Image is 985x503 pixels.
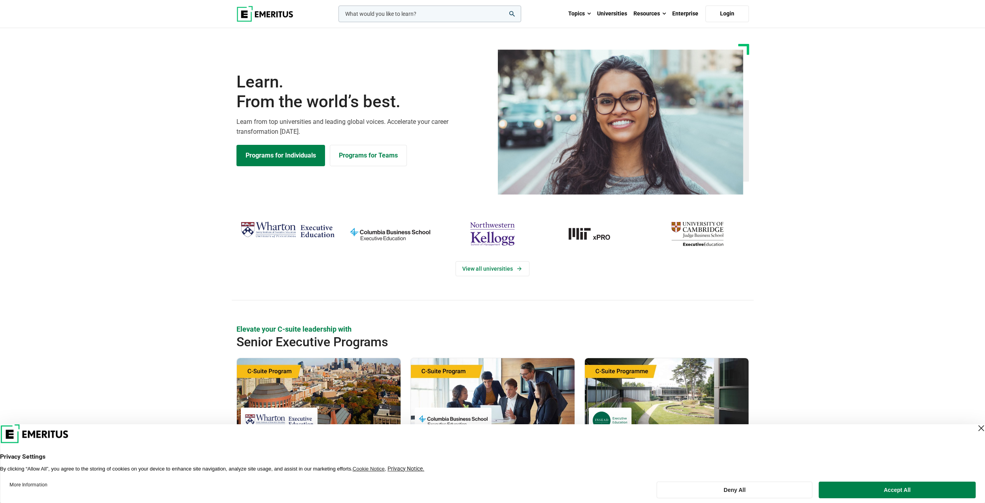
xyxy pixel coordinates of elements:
img: Learn from the world's best [498,49,743,195]
a: Explore for Business [330,145,407,166]
a: Explore Programs [236,145,325,166]
span: From the world’s best. [236,92,488,112]
img: MIT xPRO [548,218,642,249]
img: INSEAD Executive Education [593,412,628,429]
h2: Senior Executive Programs [236,334,698,350]
img: northwestern-kellogg [445,218,540,249]
img: Wharton Executive Education [245,412,314,429]
p: Learn from top universities and leading global voices. Accelerate your career transformation [DATE]. [236,117,488,137]
a: MIT-xPRO [548,218,642,249]
h1: Learn. [236,72,488,112]
img: cambridge-judge-business-school [650,218,745,249]
p: Elevate your C-suite leadership with [236,324,749,334]
a: Finance Course by Columbia Business School Executive Education - September 29, 2025 Columbia Busi... [411,358,575,487]
a: Leadership Course by INSEAD Executive Education - October 14, 2025 INSEAD Executive Education INS... [585,358,749,487]
a: Leadership Course by Wharton Executive Education - September 24, 2025 Wharton Executive Education... [237,358,401,487]
img: columbia-business-school [343,218,437,249]
img: Columbia Business School Executive Education [419,412,488,429]
img: Chief Financial Officer Program | Online Finance Course [411,358,575,437]
a: View Universities [456,261,529,276]
img: Wharton Executive Education [240,218,335,242]
input: woocommerce-product-search-field-0 [338,6,521,22]
a: Login [705,6,749,22]
img: Chief Strategy Officer (CSO) Programme | Online Leadership Course [585,358,749,437]
img: Global C-Suite Program | Online Leadership Course [237,358,401,437]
